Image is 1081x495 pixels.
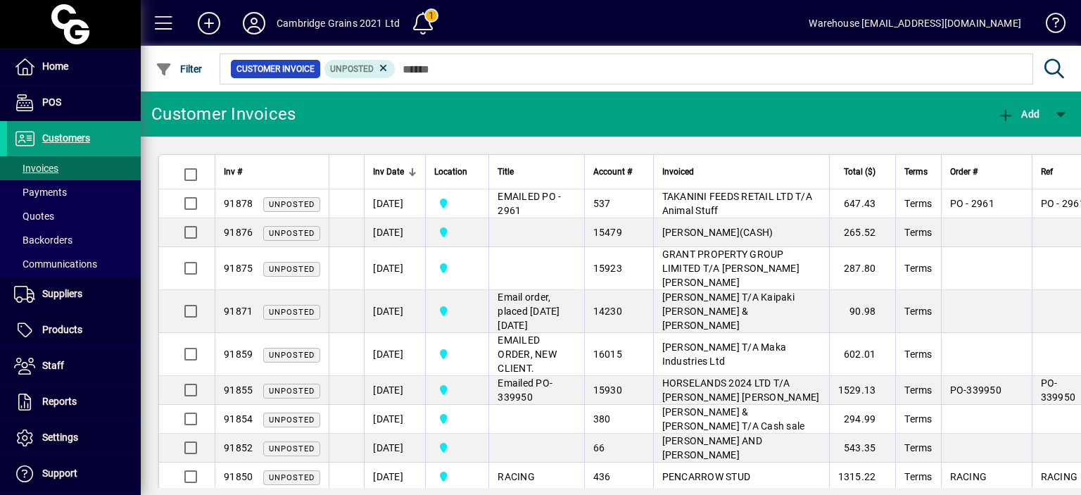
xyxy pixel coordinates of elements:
span: Email order, placed [DATE][DATE] [498,292,560,331]
span: Quotes [14,211,54,222]
span: [PERSON_NAME] AND [PERSON_NAME] [662,435,762,460]
span: Order # [950,164,978,180]
span: EMAILED ORDER, NEW CLIENT. [498,334,557,374]
span: EMAILED PO - 2961 [498,191,561,216]
a: Communications [7,252,141,276]
button: Profile [232,11,277,36]
span: 537 [593,198,611,209]
td: 90.98 [829,290,896,333]
span: Terms [904,349,932,360]
span: PO - 2961 [950,198,994,209]
span: Invoiced [662,164,694,180]
span: 14230 [593,306,622,317]
div: Inv Date [373,164,417,180]
a: POS [7,85,141,120]
td: [DATE] [364,218,425,247]
span: 15479 [593,227,622,238]
div: Cambridge Grains 2021 Ltd [277,12,400,35]
a: Staff [7,349,141,384]
span: [PERSON_NAME] T/A Maka Industries Ltd [662,342,787,367]
a: Suppliers [7,277,141,312]
td: 602.01 [829,333,896,376]
div: Location [434,164,480,180]
span: Terms [904,442,932,453]
span: RACING [1041,471,1078,482]
span: Communications [14,258,97,270]
td: 1529.13 [829,376,896,405]
span: RACING [498,471,535,482]
td: [DATE] [364,405,425,434]
span: Add [997,108,1039,120]
span: Location [434,164,467,180]
span: Cambridge Grains 2021 Ltd [434,346,480,362]
td: [DATE] [364,189,425,218]
span: Inv # [224,164,242,180]
span: Reports [42,396,77,407]
span: Total ($) [844,164,875,180]
span: 16015 [593,349,622,360]
a: Home [7,49,141,84]
span: Emailed PO-339950 [498,377,552,403]
span: Unposted [269,229,315,238]
td: 1315.22 [829,463,896,491]
span: Payments [14,187,67,198]
span: PO-339950 [1041,377,1076,403]
td: 543.35 [829,434,896,463]
td: 294.99 [829,405,896,434]
span: Cambridge Grains 2021 Ltd [434,382,480,398]
span: Terms [904,263,932,274]
span: Cambridge Grains 2021 Ltd [434,303,480,319]
span: Support [42,468,77,479]
span: Unposted [269,387,315,396]
td: [DATE] [364,463,425,491]
span: Title [498,164,514,180]
div: Order # [950,164,1023,180]
a: Invoices [7,156,141,180]
td: [DATE] [364,333,425,376]
span: Backorders [14,234,72,246]
span: Inv Date [373,164,404,180]
span: [PERSON_NAME] & [PERSON_NAME] T/A Cash sale [662,406,805,432]
a: Settings [7,420,141,456]
span: PENCARROW STUD [662,471,751,482]
span: 91855 [224,384,253,396]
span: Customer Invoice [236,62,315,76]
span: Cambridge Grains 2021 Ltd [434,440,480,456]
span: Cambridge Grains 2021 Ltd [434,261,480,276]
div: Customer Invoices [151,103,296,125]
span: Unposted [269,351,315,360]
span: TAKANINI FEEDS RETAIL LTD T/A Animal Stuff [662,191,812,216]
span: Unposted [330,64,374,74]
div: Invoiced [662,164,821,180]
span: Invoices [14,163,58,174]
td: 647.43 [829,189,896,218]
span: Settings [42,432,78,443]
span: Ref [1041,164,1053,180]
span: PO-339950 [950,384,1001,396]
a: Reports [7,384,141,420]
span: 91854 [224,413,253,425]
span: 380 [593,413,611,425]
span: Terms [904,198,932,209]
span: Terms [904,306,932,317]
mat-chip: Customer Invoice Status: Unposted [324,60,396,78]
td: [DATE] [364,247,425,290]
a: Payments [7,180,141,204]
a: Backorders [7,228,141,252]
span: 91871 [224,306,253,317]
span: Terms [904,164,928,180]
td: [DATE] [364,290,425,333]
td: 287.80 [829,247,896,290]
div: Title [498,164,575,180]
span: Terms [904,413,932,425]
div: Warehouse [EMAIL_ADDRESS][DOMAIN_NAME] [809,12,1021,35]
span: 66 [593,442,605,453]
span: GRANT PROPERTY GROUP LIMITED T/A [PERSON_NAME] [PERSON_NAME] [662,249,799,288]
span: Terms [904,471,932,482]
td: 265.52 [829,218,896,247]
span: Cambridge Grains 2021 Ltd [434,196,480,211]
span: Unposted [269,200,315,209]
span: 91878 [224,198,253,209]
span: Suppliers [42,288,82,299]
span: Account # [593,164,632,180]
